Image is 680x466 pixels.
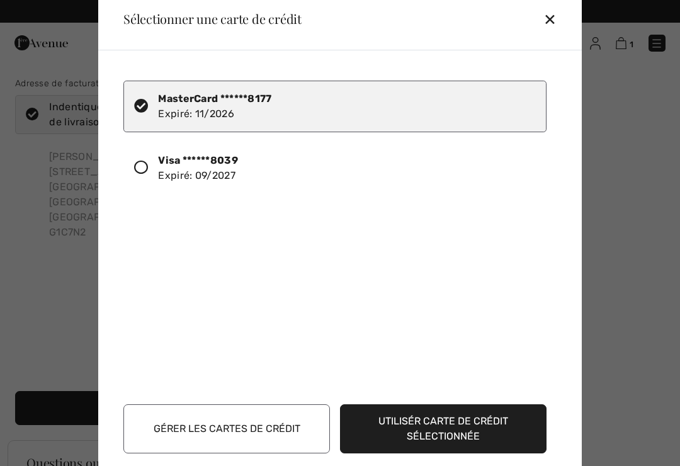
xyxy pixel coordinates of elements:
div: Expiré: 09/2027 [158,153,238,183]
button: Utilisér carte de crédit sélectionnée [340,404,547,453]
div: ✕ [543,6,567,32]
button: Gérer les cartes de crédit [123,404,330,453]
div: Expiré: 11/2026 [158,91,271,122]
div: Sélectionner une carte de crédit [113,13,302,25]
